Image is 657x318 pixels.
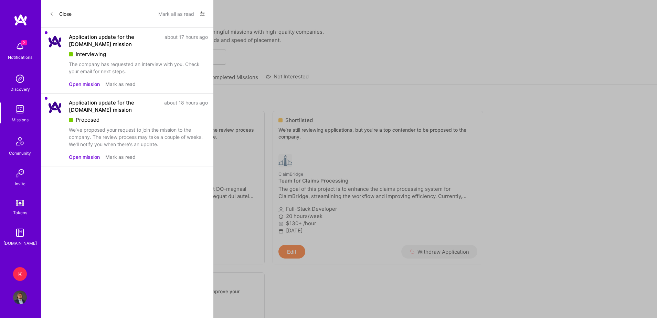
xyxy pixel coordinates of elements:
img: User Avatar [13,290,27,304]
div: Interviewing [69,51,208,58]
a: K [11,267,29,281]
button: Close [50,8,72,19]
button: Mark as read [105,153,136,161]
div: Invite [15,180,25,187]
button: Open mission [69,80,100,88]
div: Tokens [13,209,27,216]
button: Open mission [69,153,100,161]
div: about 18 hours ago [164,99,208,113]
div: Discovery [10,86,30,93]
img: Company Logo [47,33,63,50]
div: The company has requested an interview with you. Check your email for next steps. [69,61,208,75]
img: Company Logo [47,99,63,116]
img: teamwork [13,102,27,116]
img: logo [14,14,28,26]
div: [DOMAIN_NAME] [3,240,37,247]
div: Proposed [69,116,208,123]
div: about 17 hours ago [165,33,208,48]
img: guide book [13,226,27,240]
img: Invite [13,166,27,180]
div: Missions [12,116,29,123]
img: Community [12,133,28,150]
img: discovery [13,72,27,86]
button: Mark all as read [158,8,194,19]
div: K [13,267,27,281]
div: Application update for the [DOMAIN_NAME] mission [69,33,160,48]
div: Application update for the [DOMAIN_NAME] mission [69,99,160,113]
a: User Avatar [11,290,29,304]
button: Mark as read [105,80,136,88]
img: tokens [16,200,24,206]
div: We've proposed your request to join the mission to the company. The review process may take a cou... [69,126,208,148]
div: Community [9,150,31,157]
